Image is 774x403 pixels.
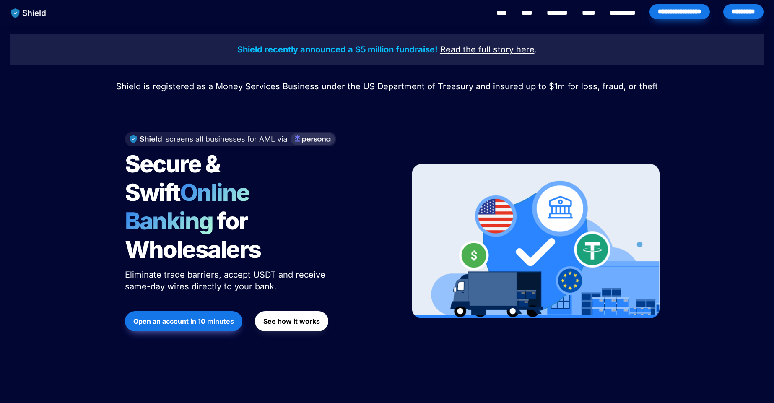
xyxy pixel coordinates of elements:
a: See how it works [255,307,328,335]
a: here [516,46,535,54]
u: here [516,44,535,55]
strong: Shield recently announced a $5 million fundraise! [237,44,438,55]
button: See how it works [255,311,328,331]
span: Online Banking [125,178,258,235]
img: website logo [7,4,50,22]
span: for Wholesalers [125,207,261,264]
strong: Open an account in 10 minutes [133,317,234,325]
span: Eliminate trade barriers, accept USDT and receive same-day wires directly to your bank. [125,270,328,291]
span: . [535,44,537,55]
u: Read the full story [440,44,514,55]
a: Open an account in 10 minutes [125,307,242,335]
a: Read the full story [440,46,514,54]
span: Secure & Swift [125,150,224,207]
span: Shield is registered as a Money Services Business under the US Department of Treasury and insured... [116,81,658,91]
button: Open an account in 10 minutes [125,311,242,331]
strong: See how it works [263,317,320,325]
